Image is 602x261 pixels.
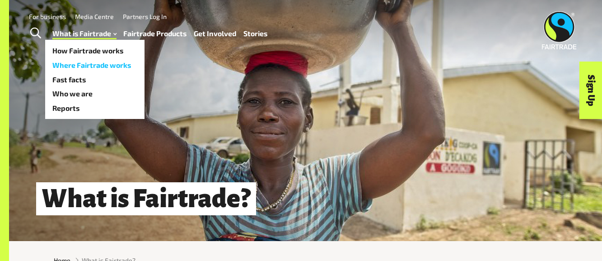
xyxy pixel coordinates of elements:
a: Stories [243,27,267,40]
a: Partners Log In [123,13,167,20]
a: Who we are [45,86,145,101]
a: Where Fairtrade works [45,58,145,72]
h1: What is Fairtrade? [36,182,256,215]
a: For business [29,13,66,20]
a: Reports [45,101,145,115]
a: Fast facts [45,72,145,87]
a: Fairtrade Products [123,27,187,40]
a: How Fairtrade works [45,43,145,58]
a: What is Fairtrade [52,27,117,40]
img: Fairtrade Australia New Zealand logo [542,11,577,49]
a: Get Involved [194,27,236,40]
a: Toggle Search [24,22,47,45]
a: Media Centre [75,13,114,20]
